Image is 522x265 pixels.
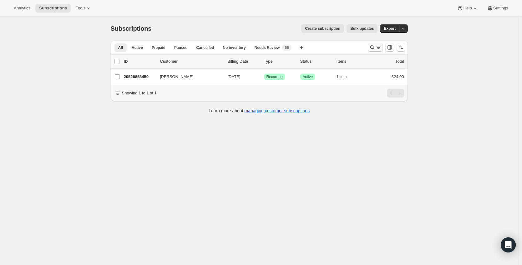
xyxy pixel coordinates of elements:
[124,58,155,65] p: ID
[296,43,307,52] button: Create new view
[152,45,165,50] span: Prepaid
[124,74,155,80] p: 20526858459
[493,6,508,11] span: Settings
[156,72,219,82] button: [PERSON_NAME]
[337,74,347,79] span: 1 item
[111,25,152,32] span: Subscriptions
[76,6,85,11] span: Tools
[14,6,30,11] span: Analytics
[337,72,354,81] button: 1 item
[300,58,332,65] p: Status
[244,108,310,113] a: managing customer subscriptions
[483,4,512,13] button: Settings
[285,45,289,50] span: 56
[397,43,405,52] button: Sort the results
[228,74,241,79] span: [DATE]
[501,237,516,252] div: Open Intercom Messenger
[124,72,404,81] div: 20526858459[PERSON_NAME][DATE]SuccessRecurringSuccessActive1 item£24.00
[196,45,214,50] span: Cancelled
[303,74,313,79] span: Active
[39,6,67,11] span: Subscriptions
[385,43,394,52] button: Customize table column order and visibility
[264,58,295,65] div: Type
[305,26,340,31] span: Create subscription
[223,45,246,50] span: No inventory
[122,90,157,96] p: Showing 1 to 1 of 1
[337,58,368,65] div: Items
[118,45,123,50] span: All
[72,4,95,13] button: Tools
[174,45,188,50] span: Paused
[209,108,310,114] p: Learn more about
[463,6,472,11] span: Help
[10,4,34,13] button: Analytics
[124,58,404,65] div: IDCustomerBilling DateTypeStatusItemsTotal
[301,24,344,33] button: Create subscription
[350,26,374,31] span: Bulk updates
[387,89,404,98] nav: Pagination
[160,58,223,65] p: Customer
[392,74,404,79] span: £24.00
[228,58,259,65] p: Billing Date
[160,74,194,80] span: [PERSON_NAME]
[35,4,71,13] button: Subscriptions
[132,45,143,50] span: Active
[255,45,280,50] span: Needs Review
[266,74,283,79] span: Recurring
[395,58,404,65] p: Total
[347,24,378,33] button: Bulk updates
[380,24,399,33] button: Export
[384,26,396,31] span: Export
[453,4,482,13] button: Help
[368,43,383,52] button: Search and filter results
